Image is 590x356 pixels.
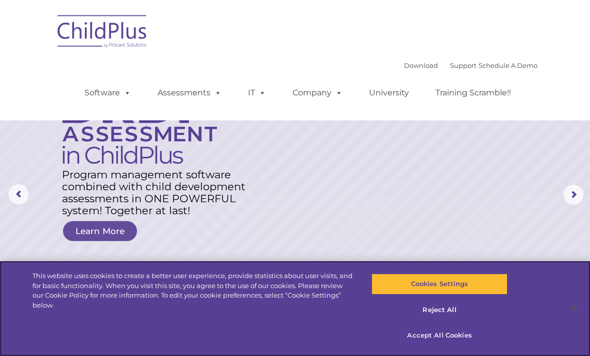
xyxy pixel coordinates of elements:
a: Company [282,83,352,103]
button: Cookies Settings [371,274,507,295]
button: Close [563,297,585,319]
rs-layer: Program management software combined with child development assessments in ONE POWERFUL system! T... [62,169,251,217]
img: DRDP Assessment in ChildPlus [62,88,217,164]
a: Assessments [147,83,231,103]
font: | [404,61,537,69]
a: Support [450,61,476,69]
img: ChildPlus by Procare Solutions [52,8,152,58]
div: This website uses cookies to create a better user experience, provide statistics about user visit... [32,271,354,310]
a: IT [238,83,276,103]
a: Training Scramble!! [425,83,521,103]
button: Accept All Cookies [371,325,507,346]
a: Schedule A Demo [478,61,537,69]
a: Learn More [63,221,137,241]
a: Download [404,61,438,69]
a: Software [74,83,141,103]
button: Reject All [371,300,507,321]
a: University [359,83,419,103]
